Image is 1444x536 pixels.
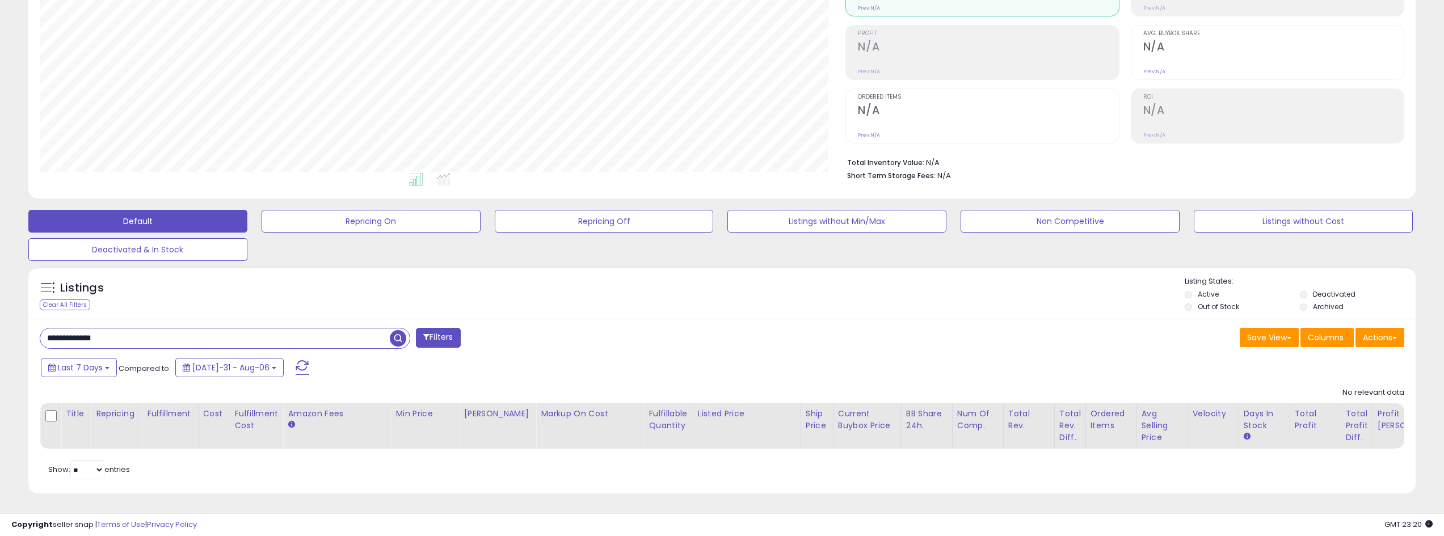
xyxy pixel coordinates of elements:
[536,403,644,449] th: The percentage added to the cost of goods (COGS) that forms the calculator for Min & Max prices.
[48,464,130,475] span: Show: entries
[97,519,145,530] a: Terms of Use
[147,519,197,530] a: Privacy Policy
[858,104,1118,119] h2: N/A
[28,238,247,261] button: Deactivated & In Stock
[416,328,460,348] button: Filters
[937,170,951,181] span: N/A
[858,40,1118,56] h2: N/A
[1142,408,1183,444] div: Avg Selling Price
[1244,432,1251,442] small: Days In Stock.
[847,171,936,180] b: Short Term Storage Fees:
[96,408,137,420] div: Repricing
[1355,328,1404,347] button: Actions
[11,520,197,530] div: seller snap | |
[234,408,278,432] div: Fulfillment Cost
[147,408,193,420] div: Fulfillment
[1384,519,1433,530] span: 2025-08-14 23:20 GMT
[175,358,284,377] button: [DATE]-31 - Aug-06
[28,210,247,233] button: Default
[1143,31,1404,37] span: Avg. Buybox Share
[649,408,688,432] div: Fulfillable Quantity
[262,210,481,233] button: Repricing On
[858,94,1118,100] span: Ordered Items
[541,408,639,420] div: Markup on Cost
[58,362,103,373] span: Last 7 Days
[806,408,828,432] div: Ship Price
[727,210,946,233] button: Listings without Min/Max
[1313,289,1355,299] label: Deactivated
[1295,408,1336,432] div: Total Profit
[1198,289,1219,299] label: Active
[288,420,294,430] small: Amazon Fees.
[192,362,270,373] span: [DATE]-31 - Aug-06
[838,408,896,432] div: Current Buybox Price
[1008,408,1050,432] div: Total Rev.
[1143,5,1165,11] small: Prev: N/A
[858,5,880,11] small: Prev: N/A
[858,31,1118,37] span: Profit
[961,210,1180,233] button: Non Competitive
[1244,408,1285,432] div: Days In Stock
[119,363,171,374] span: Compared to:
[395,408,454,420] div: Min Price
[1313,302,1344,311] label: Archived
[1240,328,1299,347] button: Save View
[1198,302,1239,311] label: Out of Stock
[1342,387,1404,398] div: No relevant data
[1091,408,1132,432] div: Ordered Items
[1143,40,1404,56] h2: N/A
[698,408,796,420] div: Listed Price
[1143,68,1165,75] small: Prev: N/A
[464,408,531,420] div: [PERSON_NAME]
[66,408,86,420] div: Title
[1193,408,1234,420] div: Velocity
[1143,132,1165,138] small: Prev: N/A
[1194,210,1413,233] button: Listings without Cost
[847,155,1396,168] li: N/A
[60,280,104,296] h5: Listings
[288,408,386,420] div: Amazon Fees
[858,68,880,75] small: Prev: N/A
[1143,104,1404,119] h2: N/A
[906,408,948,432] div: BB Share 24h.
[1185,276,1416,287] p: Listing States:
[40,299,90,310] div: Clear All Filters
[203,408,225,420] div: Cost
[957,408,999,432] div: Num of Comp.
[1346,408,1368,444] div: Total Profit Diff.
[858,132,880,138] small: Prev: N/A
[1143,94,1404,100] span: ROI
[1059,408,1081,444] div: Total Rev. Diff.
[847,158,924,167] b: Total Inventory Value:
[495,210,714,233] button: Repricing Off
[1300,328,1354,347] button: Columns
[1308,332,1344,343] span: Columns
[41,358,117,377] button: Last 7 Days
[11,519,53,530] strong: Copyright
